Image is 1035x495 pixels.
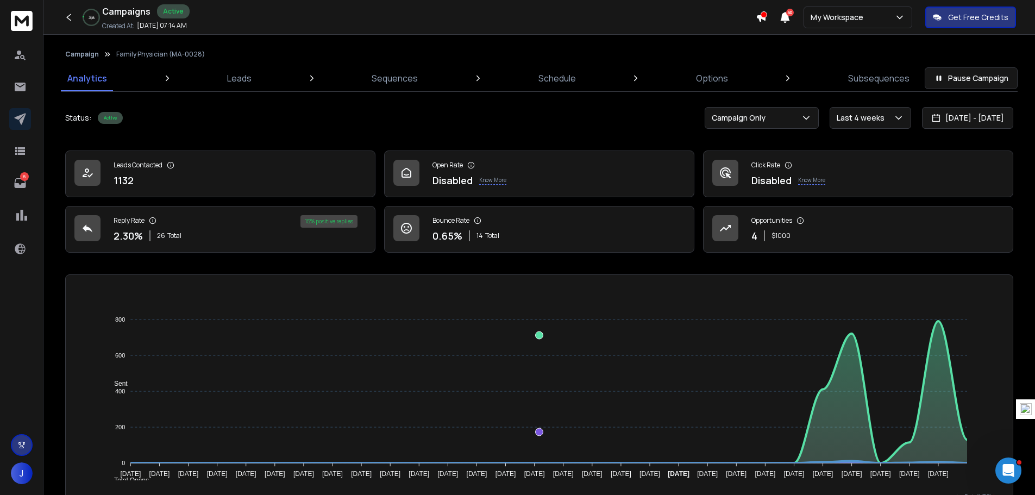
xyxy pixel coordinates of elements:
[106,477,149,484] span: Total Opens
[811,12,868,23] p: My Workspace
[106,380,128,387] span: Sent
[842,65,916,91] a: Subsequences
[712,112,770,123] p: Campaign Only
[115,316,125,323] tspan: 800
[689,65,735,91] a: Options
[114,173,134,188] p: 1132
[207,470,228,478] tspan: [DATE]
[611,470,631,478] tspan: [DATE]
[9,172,31,194] a: 6
[639,470,660,478] tspan: [DATE]
[65,112,91,123] p: Status:
[380,470,400,478] tspan: [DATE]
[115,424,125,430] tspan: 200
[432,216,469,225] p: Bounce Rate
[582,470,603,478] tspan: [DATE]
[384,151,694,197] a: Open RateDisabledKnow More
[751,161,780,170] p: Click Rate
[61,65,114,91] a: Analytics
[300,215,357,228] div: 15 % positive replies
[798,176,825,185] p: Know More
[524,470,545,478] tspan: [DATE]
[703,206,1013,253] a: Opportunities4$1000
[157,231,165,240] span: 26
[432,173,473,188] p: Disabled
[102,5,150,18] h1: Campaigns
[365,65,424,91] a: Sequences
[870,470,891,478] tspan: [DATE]
[948,12,1008,23] p: Get Free Credits
[755,470,775,478] tspan: [DATE]
[122,460,125,466] tspan: 0
[149,470,170,478] tspan: [DATE]
[553,470,574,478] tspan: [DATE]
[167,231,181,240] span: Total
[703,151,1013,197] a: Click RateDisabledKnow More
[538,72,576,85] p: Schedule
[98,112,123,124] div: Active
[178,470,199,478] tspan: [DATE]
[848,72,909,85] p: Subsequences
[89,14,95,21] p: 3 %
[236,470,256,478] tspan: [DATE]
[372,72,418,85] p: Sequences
[751,228,757,243] p: 4
[485,231,499,240] span: Total
[20,172,29,181] p: 6
[11,462,33,484] button: J
[495,470,516,478] tspan: [DATE]
[771,231,791,240] p: $ 1000
[668,470,689,478] tspan: [DATE]
[925,67,1018,89] button: Pause Campaign
[157,4,190,18] div: Active
[65,206,375,253] a: Reply Rate2.30%26Total15% positive replies
[532,65,582,91] a: Schedule
[351,470,372,478] tspan: [DATE]
[899,470,920,478] tspan: [DATE]
[479,176,506,185] p: Know More
[384,206,694,253] a: Bounce Rate0.65%14Total
[293,470,314,478] tspan: [DATE]
[842,470,862,478] tspan: [DATE]
[437,470,458,478] tspan: [DATE]
[432,161,463,170] p: Open Rate
[726,470,747,478] tspan: [DATE]
[322,470,343,478] tspan: [DATE]
[116,50,205,59] p: Family Physician (MA-0028)
[102,22,135,30] p: Created At:
[67,72,107,85] p: Analytics
[995,458,1021,484] iframe: Intercom live chat
[432,228,462,243] p: 0.65 %
[751,173,792,188] p: Disabled
[65,50,99,59] button: Campaign
[467,470,487,478] tspan: [DATE]
[786,9,794,16] span: 50
[697,470,718,478] tspan: [DATE]
[928,470,949,478] tspan: [DATE]
[813,470,833,478] tspan: [DATE]
[114,228,143,243] p: 2.30 %
[922,107,1013,129] button: [DATE] - [DATE]
[227,72,252,85] p: Leads
[115,388,125,394] tspan: 400
[696,72,728,85] p: Options
[137,21,187,30] p: [DATE] 07:14 AM
[409,470,429,478] tspan: [DATE]
[925,7,1016,28] button: Get Free Credits
[751,216,792,225] p: Opportunities
[837,112,889,123] p: Last 4 weeks
[115,352,125,359] tspan: 600
[114,216,145,225] p: Reply Rate
[120,470,141,478] tspan: [DATE]
[221,65,258,91] a: Leads
[65,151,375,197] a: Leads Contacted1132
[476,231,483,240] span: 14
[114,161,162,170] p: Leads Contacted
[265,470,285,478] tspan: [DATE]
[784,470,805,478] tspan: [DATE]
